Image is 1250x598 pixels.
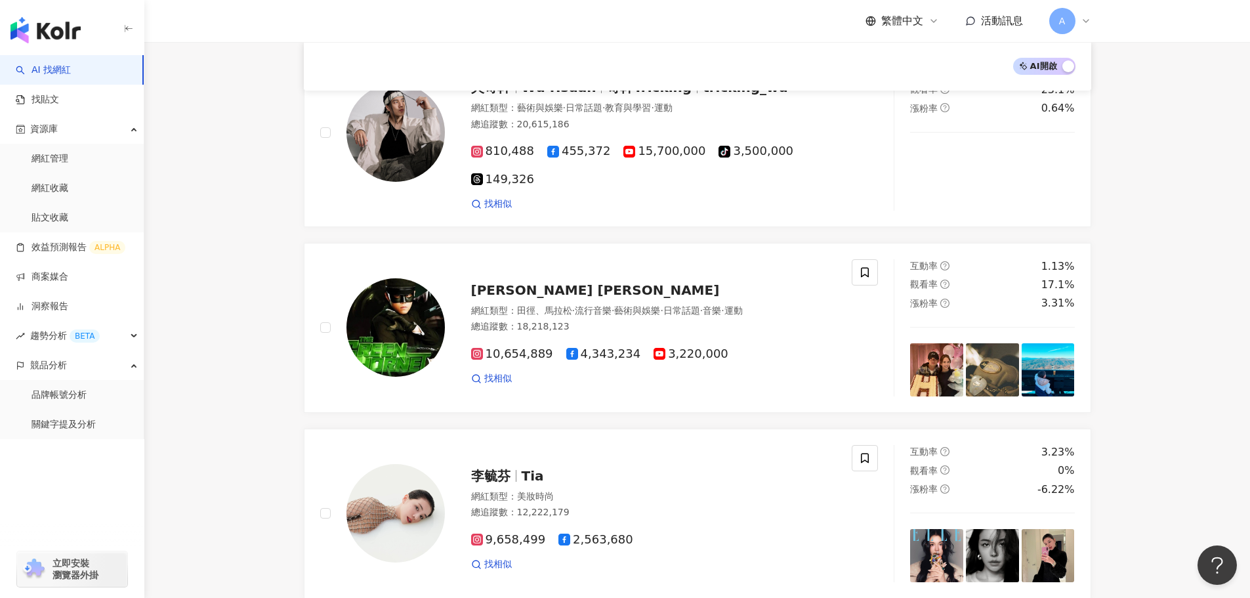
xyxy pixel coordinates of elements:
[910,343,963,396] img: post-image
[1058,463,1074,478] div: 0%
[910,484,938,494] span: 漲粉率
[471,372,512,385] a: 找相似
[471,173,534,186] span: 149,326
[700,305,703,316] span: ·
[910,148,963,202] img: post-image
[484,372,512,385] span: 找相似
[16,241,125,254] a: 效益預測報告ALPHA
[940,280,949,289] span: question-circle
[940,261,949,270] span: question-circle
[517,491,554,502] span: 美妝時尚
[563,102,566,113] span: ·
[981,14,1023,27] span: 活動訊息
[16,331,25,341] span: rise
[910,261,938,271] span: 互動率
[940,465,949,475] span: question-circle
[471,533,546,547] span: 9,658,499
[31,182,68,195] a: 網紅收藏
[16,270,68,284] a: 商案媒合
[346,83,445,182] img: KOL Avatar
[724,305,743,316] span: 運動
[471,506,837,519] div: 總追蹤數 ： 12,222,179
[1041,259,1075,274] div: 1.13%
[966,148,1019,202] img: post-image
[547,144,610,158] span: 455,372
[612,305,614,316] span: ·
[471,282,720,298] span: [PERSON_NAME] [PERSON_NAME]
[575,305,612,316] span: 流行音樂
[1041,296,1075,310] div: 3.31%
[940,299,949,308] span: question-circle
[471,468,510,484] span: 李毓芬
[1022,529,1075,582] img: post-image
[940,103,949,112] span: question-circle
[605,102,651,113] span: 教育與學習
[16,300,68,313] a: 洞察報告
[1059,14,1066,28] span: A
[623,144,705,158] span: 15,700,000
[346,464,445,563] img: KOL Avatar
[910,103,938,114] span: 漲粉率
[21,559,47,580] img: chrome extension
[1041,278,1075,292] div: 17.1%
[30,321,100,351] span: 趨勢分析
[471,305,837,318] div: 網紅類型 ：
[1041,101,1075,116] div: 0.64%
[614,305,660,316] span: 藝術與娛樂
[940,484,949,494] span: question-circle
[940,447,949,456] span: question-circle
[566,102,602,113] span: 日常話題
[881,14,923,28] span: 繁體中文
[517,102,563,113] span: 藝術與娛樂
[471,347,553,361] span: 10,654,889
[304,243,1091,413] a: KOL Avatar[PERSON_NAME] [PERSON_NAME]網紅類型：田徑、馬拉松·流行音樂·藝術與娛樂·日常話題·音樂·運動總追蹤數：18,218,12310,654,8894,...
[52,557,98,581] span: 立即安裝 瀏覽器外掛
[484,198,512,211] span: 找相似
[471,198,512,211] a: 找相似
[31,211,68,224] a: 貼文收藏
[16,64,71,77] a: searchAI 找網紅
[471,102,837,115] div: 網紅類型 ：
[654,102,673,113] span: 運動
[471,118,837,131] div: 總追蹤數 ： 20,615,186
[484,558,512,571] span: 找相似
[16,93,59,106] a: 找貼文
[31,418,96,431] a: 關鍵字提及分析
[471,320,837,333] div: 總追蹤數 ： 18,218,123
[304,38,1091,227] a: KOL Avatar吳奇軒Wu Hsuan奇軒Trickingtricking_wu網紅類型：藝術與娛樂·日常話題·教育與學習·運動總追蹤數：20,615,186810,488455,37215...
[70,330,100,343] div: BETA
[31,389,87,402] a: 品牌帳號分析
[30,351,67,380] span: 競品分析
[10,17,81,43] img: logo
[703,305,721,316] span: 音樂
[910,446,938,457] span: 互動率
[719,144,793,158] span: 3,500,000
[721,305,724,316] span: ·
[910,279,938,289] span: 觀看率
[522,468,544,484] span: Tia
[31,152,68,165] a: 網紅管理
[346,278,445,377] img: KOL Avatar
[558,533,633,547] span: 2,563,680
[17,551,127,587] a: chrome extension立即安裝 瀏覽器外掛
[471,490,837,503] div: 網紅類型 ：
[566,347,641,361] span: 4,343,234
[30,114,58,144] span: 資源庫
[910,529,963,582] img: post-image
[660,305,663,316] span: ·
[471,558,512,571] a: 找相似
[663,305,700,316] span: 日常話題
[966,343,1019,396] img: post-image
[471,144,534,158] span: 810,488
[654,347,728,361] span: 3,220,000
[651,102,654,113] span: ·
[517,305,572,316] span: 田徑、馬拉松
[1198,545,1237,585] iframe: Help Scout Beacon - Open
[1037,482,1075,497] div: -6.22%
[966,529,1019,582] img: post-image
[572,305,575,316] span: ·
[910,465,938,476] span: 觀看率
[1022,343,1075,396] img: post-image
[1041,445,1075,459] div: 3.23%
[910,298,938,309] span: 漲粉率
